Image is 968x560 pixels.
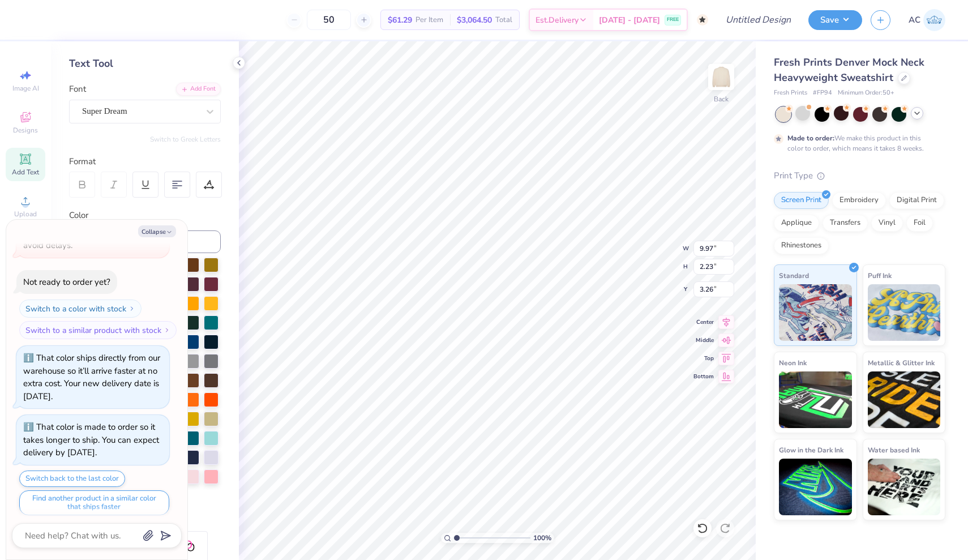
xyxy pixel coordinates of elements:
span: $61.29 [388,14,412,26]
span: Fresh Prints [774,88,807,98]
div: Transfers [823,215,868,232]
span: Neon Ink [779,357,807,369]
span: Total [495,14,512,26]
span: Bottom [693,373,714,381]
button: Switch to a similar product with stock [19,321,177,339]
span: AC [909,14,920,27]
input: – – [307,10,351,30]
span: FREE [667,16,679,24]
input: Untitled Design [717,8,800,31]
span: Per Item [416,14,443,26]
div: Vinyl [871,215,903,232]
div: Add Font [176,83,221,96]
button: Switch back to the last color [19,471,125,487]
img: Water based Ink [868,459,941,515]
img: Switch to a similar product with stock [164,327,170,334]
span: Standard [779,270,809,281]
span: Upload [14,210,37,219]
img: Ava Campbell [923,9,945,31]
a: AC [909,9,945,31]
span: [DATE] - [DATE] [599,14,660,26]
button: Collapse [138,225,176,237]
div: Back [714,94,729,104]
div: Text Tool [69,56,221,71]
span: Puff Ink [868,270,892,281]
div: Not ready to order yet? [23,276,110,288]
div: Screen Print [774,192,829,209]
div: That color ships directly from our warehouse so it’ll arrive faster at no extra cost. Your new de... [23,352,160,402]
span: Minimum Order: 50 + [838,88,894,98]
label: Font [69,83,86,96]
img: Glow in the Dark Ink [779,459,852,515]
div: Foil [906,215,933,232]
span: Middle [693,336,714,344]
div: We make this product in this color to order, which means it takes 8 weeks. [787,133,927,153]
span: Image AI [12,84,39,93]
button: Switch to Greek Letters [150,135,221,144]
span: Water based Ink [868,444,920,456]
button: Switch to a color with stock [19,300,142,318]
span: Metallic & Glitter Ink [868,357,935,369]
span: 100 % [533,533,551,543]
img: Metallic & Glitter Ink [868,371,941,428]
strong: Made to order: [787,134,834,143]
div: Digital Print [889,192,944,209]
img: Back [710,66,733,88]
span: Glow in the Dark Ink [779,444,843,456]
img: Neon Ink [779,371,852,428]
span: Top [693,354,714,362]
span: # FP94 [813,88,832,98]
button: Save [808,10,862,30]
span: Designs [13,126,38,135]
div: That color is made to order so it takes longer to ship. You can expect delivery by [DATE]. [23,421,159,458]
div: Applique [774,215,819,232]
div: Embroidery [832,192,886,209]
img: Standard [779,284,852,341]
img: Puff Ink [868,284,941,341]
div: Color [69,209,221,222]
img: Switch to a color with stock [129,305,135,312]
div: Print Type [774,169,945,182]
div: Format [69,155,222,168]
span: Center [693,318,714,326]
span: Fresh Prints Denver Mock Neck Heavyweight Sweatshirt [774,55,924,84]
button: Find another product in a similar color that ships faster [19,490,169,515]
div: Rhinestones [774,237,829,254]
span: Est. Delivery [536,14,579,26]
span: Add Text [12,168,39,177]
span: $3,064.50 [457,14,492,26]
